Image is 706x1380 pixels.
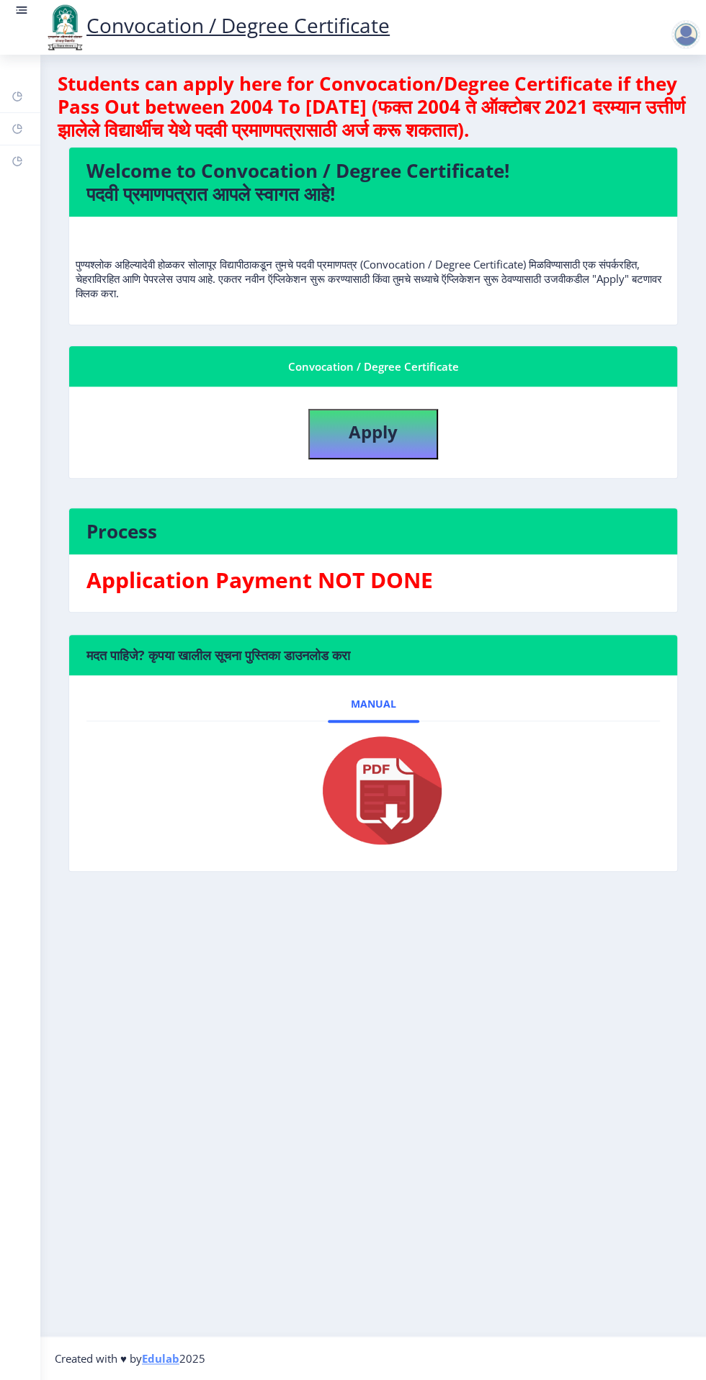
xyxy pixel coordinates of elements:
h6: मदत पाहिजे? कृपया खालील सूचना पुस्तिका डाउनलोड करा [86,646,660,664]
img: logo [43,3,86,52]
h4: Process [86,520,660,543]
a: Manual [328,687,419,721]
h3: Application Payment NOT DONE [86,566,660,595]
a: Convocation / Degree Certificate [43,12,390,39]
p: पुण्यश्लोक अहिल्यादेवी होळकर सोलापूर विद्यापीठाकडून तुमचे पदवी प्रमाणपत्र (Convocation / Degree C... [76,228,671,300]
span: Created with ♥ by 2025 [55,1351,205,1366]
button: Apply [308,409,438,459]
h4: Welcome to Convocation / Degree Certificate! पदवी प्रमाणपत्रात आपले स्वागत आहे! [86,159,660,205]
span: Manual [351,698,396,710]
img: pdf.png [301,733,445,848]
h4: Students can apply here for Convocation/Degree Certificate if they Pass Out between 2004 To [DATE... [58,72,689,141]
div: Convocation / Degree Certificate [86,358,660,375]
a: Edulab [142,1351,179,1366]
b: Apply [349,420,398,443]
